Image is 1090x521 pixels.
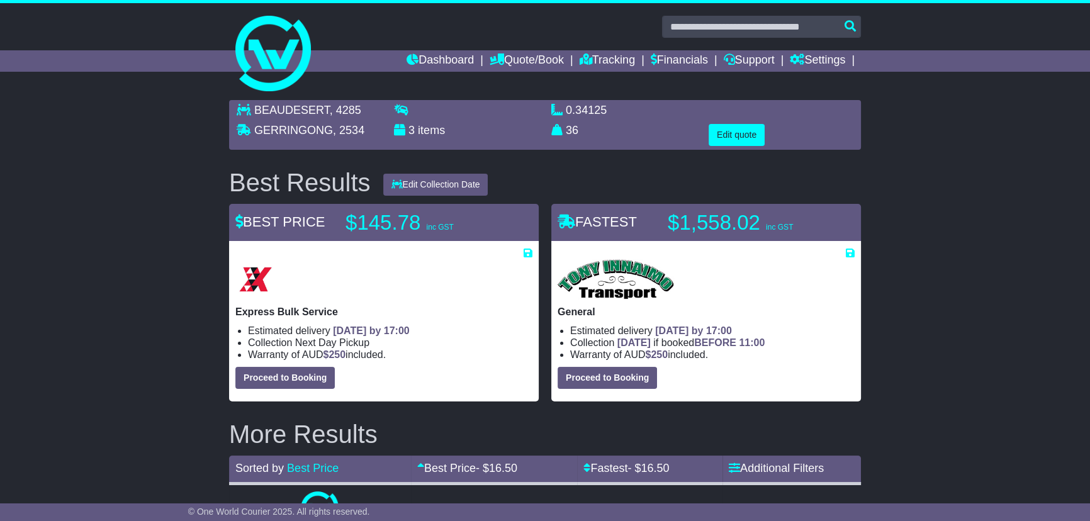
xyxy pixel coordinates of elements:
[418,124,445,137] span: items
[333,124,364,137] span: , 2534
[248,349,532,361] li: Warranty of AUD included.
[323,349,346,360] span: $
[417,462,517,474] a: Best Price- $16.50
[641,462,669,474] span: 16.50
[724,50,775,72] a: Support
[248,337,532,349] li: Collection
[490,50,564,72] a: Quote/Book
[229,420,861,448] h2: More Results
[709,124,765,146] button: Edit quote
[333,325,410,336] span: [DATE] by 17:00
[235,306,532,318] p: Express Bulk Service
[617,337,651,348] span: [DATE]
[558,214,637,230] span: FASTEST
[566,104,607,116] span: 0.34125
[295,337,369,348] span: Next Day Pickup
[235,462,284,474] span: Sorted by
[655,325,732,336] span: [DATE] by 17:00
[287,462,339,474] a: Best Price
[668,210,825,235] p: $1,558.02
[651,349,668,360] span: 250
[329,349,346,360] span: 250
[617,337,765,348] span: if booked
[570,349,855,361] li: Warranty of AUD included.
[248,325,532,337] li: Estimated delivery
[346,210,503,235] p: $145.78
[558,259,674,300] img: Tony Innaimo Transport: General
[235,367,335,389] button: Proceed to Booking
[426,223,453,232] span: inc GST
[330,104,361,116] span: , 4285
[476,462,517,474] span: - $
[645,349,668,360] span: $
[739,337,765,348] span: 11:00
[570,325,855,337] li: Estimated delivery
[558,306,855,318] p: General
[188,507,370,517] span: © One World Courier 2025. All rights reserved.
[235,214,325,230] span: BEST PRICE
[627,462,669,474] span: - $
[223,169,377,196] div: Best Results
[566,124,578,137] span: 36
[694,337,736,348] span: BEFORE
[729,462,824,474] a: Additional Filters
[766,223,793,232] span: inc GST
[235,259,276,300] img: Border Express: Express Bulk Service
[254,104,330,116] span: BEAUDESERT
[570,337,855,349] li: Collection
[651,50,708,72] a: Financials
[583,462,669,474] a: Fastest- $16.50
[489,462,517,474] span: 16.50
[383,174,488,196] button: Edit Collection Date
[558,367,657,389] button: Proceed to Booking
[254,124,333,137] span: GERRINGONG
[408,124,415,137] span: 3
[407,50,474,72] a: Dashboard
[790,50,845,72] a: Settings
[580,50,635,72] a: Tracking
